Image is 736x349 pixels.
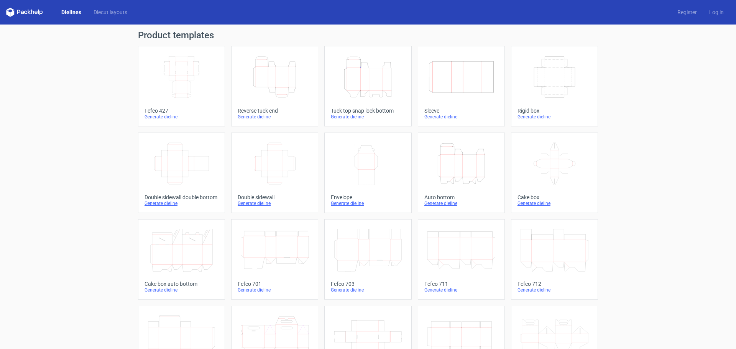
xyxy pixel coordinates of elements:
[324,46,411,126] a: Tuck top snap lock bottomGenerate dieline
[517,114,591,120] div: Generate dieline
[145,108,219,114] div: Fefco 427
[231,219,318,300] a: Fefco 701Generate dieline
[55,8,87,16] a: Dielines
[331,114,405,120] div: Generate dieline
[87,8,133,16] a: Diecut layouts
[424,200,498,206] div: Generate dieline
[511,46,598,126] a: Rigid boxGenerate dieline
[138,46,225,126] a: Fefco 427Generate dieline
[424,194,498,200] div: Auto bottom
[231,46,318,126] a: Reverse tuck endGenerate dieline
[517,194,591,200] div: Cake box
[238,108,312,114] div: Reverse tuck end
[418,219,505,300] a: Fefco 711Generate dieline
[331,194,405,200] div: Envelope
[418,46,505,126] a: SleeveGenerate dieline
[424,114,498,120] div: Generate dieline
[145,194,219,200] div: Double sidewall double bottom
[703,8,730,16] a: Log in
[145,287,219,293] div: Generate dieline
[238,114,312,120] div: Generate dieline
[145,200,219,206] div: Generate dieline
[671,8,703,16] a: Register
[424,108,498,114] div: Sleeve
[145,114,219,120] div: Generate dieline
[331,108,405,114] div: Tuck top snap lock bottom
[331,287,405,293] div: Generate dieline
[138,219,225,300] a: Cake box auto bottomGenerate dieline
[511,219,598,300] a: Fefco 712Generate dieline
[324,133,411,213] a: EnvelopeGenerate dieline
[331,200,405,206] div: Generate dieline
[138,133,225,213] a: Double sidewall double bottomGenerate dieline
[145,281,219,287] div: Cake box auto bottom
[238,200,312,206] div: Generate dieline
[238,281,312,287] div: Fefco 701
[424,281,498,287] div: Fefco 711
[511,133,598,213] a: Cake boxGenerate dieline
[238,287,312,293] div: Generate dieline
[324,219,411,300] a: Fefco 703Generate dieline
[517,287,591,293] div: Generate dieline
[238,194,312,200] div: Double sidewall
[418,133,505,213] a: Auto bottomGenerate dieline
[517,108,591,114] div: Rigid box
[331,281,405,287] div: Fefco 703
[424,287,498,293] div: Generate dieline
[231,133,318,213] a: Double sidewallGenerate dieline
[138,31,598,40] h1: Product templates
[517,200,591,206] div: Generate dieline
[517,281,591,287] div: Fefco 712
